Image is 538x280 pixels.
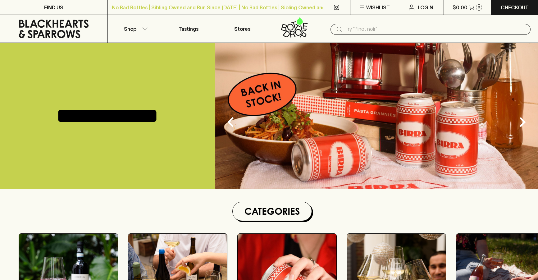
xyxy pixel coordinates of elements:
p: Checkout [501,4,529,11]
p: 0 [478,6,480,9]
input: Try "Pinot noir" [345,24,526,34]
a: Tastings [162,15,215,43]
img: optimise [215,43,538,189]
h1: Categories [235,204,309,218]
p: Stores [234,25,250,33]
p: Wishlist [366,4,390,11]
p: $0.00 [453,4,467,11]
button: Previous [218,110,243,135]
p: Shop [124,25,136,33]
button: Shop [108,15,162,43]
p: FIND US [44,4,63,11]
a: Stores [215,15,269,43]
p: Login [418,4,433,11]
p: Tastings [179,25,198,33]
button: Next [510,110,535,135]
